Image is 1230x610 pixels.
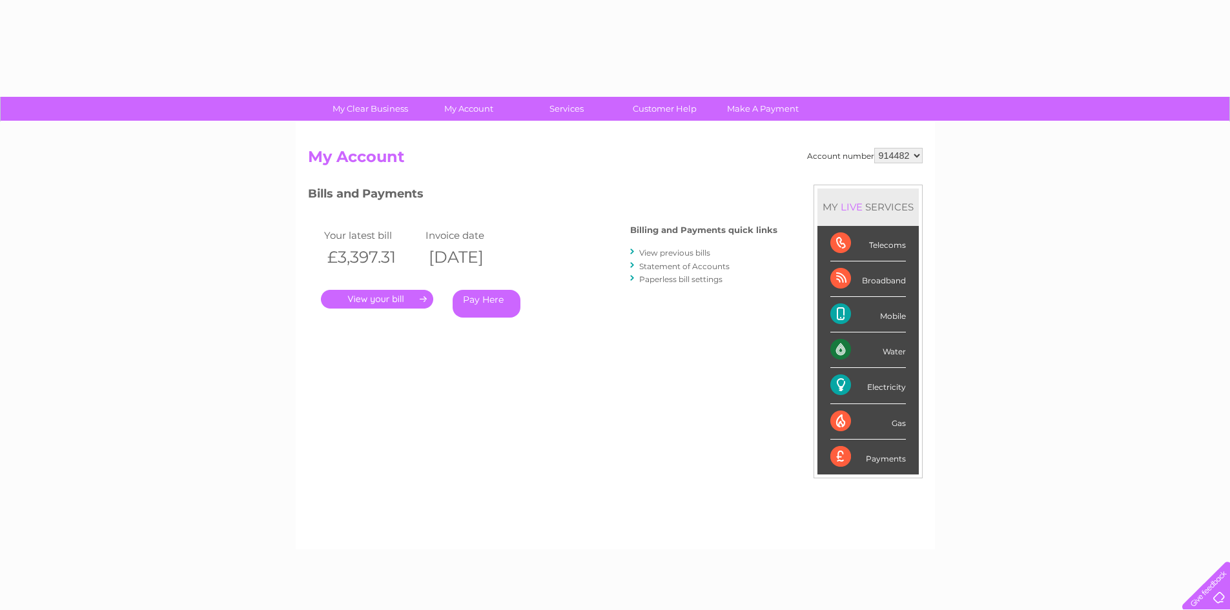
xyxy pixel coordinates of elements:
[807,148,923,163] div: Account number
[422,227,524,244] td: Invoice date
[830,297,906,332] div: Mobile
[639,274,723,284] a: Paperless bill settings
[611,97,718,121] a: Customer Help
[639,248,710,258] a: View previous bills
[830,226,906,261] div: Telecoms
[321,290,433,309] a: .
[830,404,906,440] div: Gas
[415,97,522,121] a: My Account
[308,185,777,207] h3: Bills and Payments
[830,440,906,474] div: Payments
[513,97,620,121] a: Services
[453,290,520,318] a: Pay Here
[838,201,865,213] div: LIVE
[321,227,423,244] td: Your latest bill
[639,261,730,271] a: Statement of Accounts
[830,368,906,403] div: Electricity
[422,244,524,270] th: [DATE]
[317,97,424,121] a: My Clear Business
[830,261,906,297] div: Broadband
[817,188,919,225] div: MY SERVICES
[710,97,816,121] a: Make A Payment
[308,148,923,172] h2: My Account
[830,332,906,368] div: Water
[630,225,777,235] h4: Billing and Payments quick links
[321,244,423,270] th: £3,397.31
